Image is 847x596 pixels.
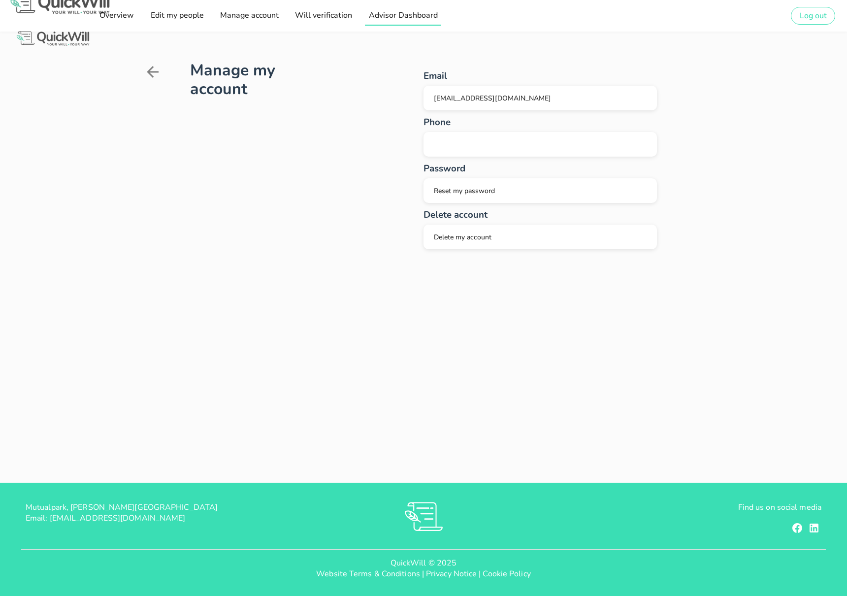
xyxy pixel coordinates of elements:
[434,232,491,242] span: Delete my account
[15,30,91,48] img: Logo
[26,502,218,513] span: Mutualpark, [PERSON_NAME][GEOGRAPHIC_DATA]
[556,502,821,513] p: Find us on social media
[434,186,495,196] span: Reset my password
[479,568,481,579] span: |
[99,10,134,21] span: Overview
[8,558,839,568] p: QuickWill © 2025
[423,162,657,175] h3: Password
[190,61,330,99] h1: Manage my account
[217,6,282,26] a: Manage account
[426,568,477,579] a: Privacy Notice
[434,94,551,103] span: [EMAIL_ADDRESS][DOMAIN_NAME]
[422,568,424,579] span: |
[220,10,279,21] span: Manage account
[368,10,437,21] span: Advisor Dashboard
[292,6,355,26] a: Will verification
[423,86,657,110] button: [EMAIL_ADDRESS][DOMAIN_NAME]
[405,502,443,531] img: RVs0sauIwKhMoGR03FLGkjXSOVwkZRnQsltkF0QxpTsornXsmh1o7vbL94pqF3d8sZvAAAAAElFTkSuQmCC
[26,513,186,524] span: Email: [EMAIL_ADDRESS][DOMAIN_NAME]
[147,6,206,26] a: Edit my people
[483,568,530,579] a: Cookie Policy
[791,7,835,25] button: Log out
[294,10,352,21] span: Will verification
[423,208,657,222] h3: Delete account
[423,69,657,83] h3: Email
[150,10,203,21] span: Edit my people
[799,10,827,21] span: Log out
[365,6,440,26] a: Advisor Dashboard
[423,115,657,129] h3: Phone
[96,6,137,26] a: Overview
[423,178,657,203] button: Reset my password
[316,568,420,579] a: Website Terms & Conditions
[423,225,657,249] button: Delete my account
